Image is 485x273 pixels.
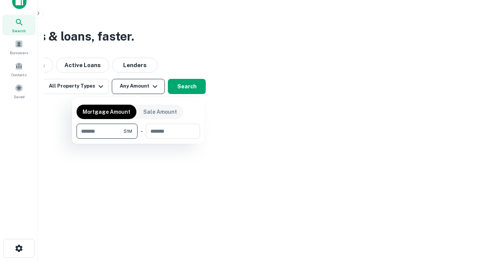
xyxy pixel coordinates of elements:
[124,128,132,135] span: $1M
[83,108,130,116] p: Mortgage Amount
[141,124,143,139] div: -
[447,212,485,249] iframe: Chat Widget
[143,108,177,116] p: Sale Amount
